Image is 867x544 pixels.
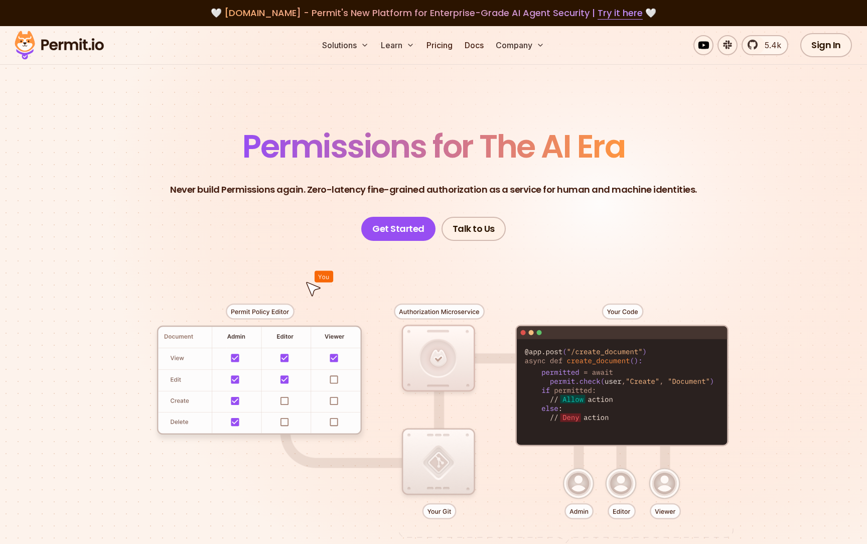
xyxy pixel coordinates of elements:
[742,35,788,55] a: 5.4k
[224,7,643,19] span: [DOMAIN_NAME] - Permit's New Platform for Enterprise-Grade AI Agent Security |
[759,39,781,51] span: 5.4k
[10,28,108,62] img: Permit logo
[800,33,852,57] a: Sign In
[598,7,643,20] a: Try it here
[318,35,373,55] button: Solutions
[170,183,697,197] p: Never build Permissions again. Zero-latency fine-grained authorization as a service for human and...
[442,217,506,241] a: Talk to Us
[492,35,548,55] button: Company
[361,217,436,241] a: Get Started
[422,35,457,55] a: Pricing
[461,35,488,55] a: Docs
[377,35,418,55] button: Learn
[24,6,843,20] div: 🤍 🤍
[242,124,625,169] span: Permissions for The AI Era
